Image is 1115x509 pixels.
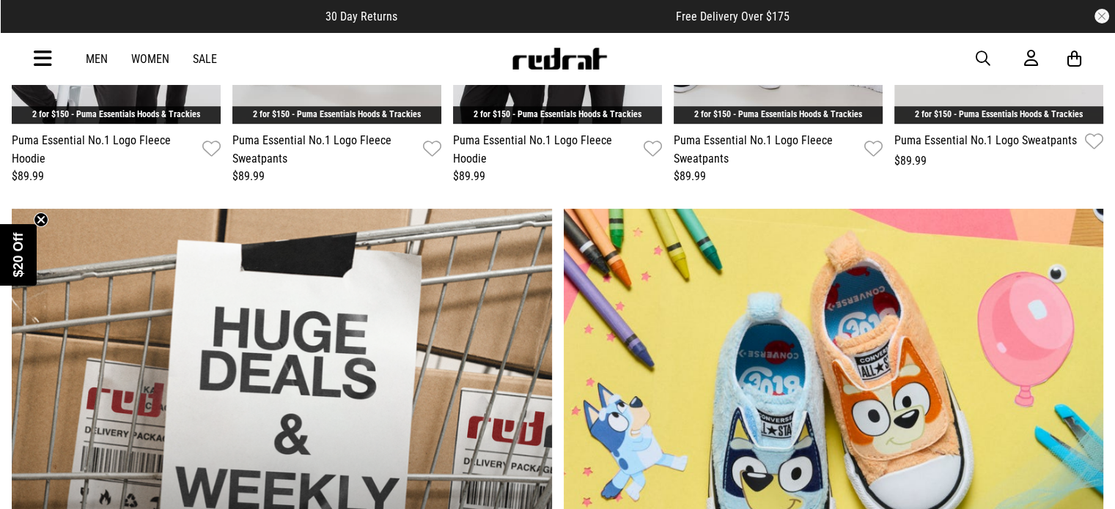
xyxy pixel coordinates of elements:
[12,6,56,50] button: Open LiveChat chat widget
[12,168,221,185] div: $89.99
[86,52,108,66] a: Men
[11,232,26,277] span: $20 Off
[894,152,1103,170] div: $89.99
[894,131,1077,152] a: Puma Essential No.1 Logo Sweatpants
[453,131,638,168] a: Puma Essential No.1 Logo Fleece Hoodie
[232,131,417,168] a: Puma Essential No.1 Logo Fleece Sweatpants
[131,52,169,66] a: Women
[34,212,48,227] button: Close teaser
[325,10,397,23] span: 30 Day Returns
[915,109,1083,119] a: 2 for $150 - Puma Essentials Hoods & Trackies
[253,109,421,119] a: 2 for $150 - Puma Essentials Hoods & Trackies
[674,131,858,168] a: Puma Essential No.1 Logo Fleece Sweatpants
[427,9,647,23] iframe: Customer reviews powered by Trustpilot
[453,168,662,185] div: $89.99
[12,131,196,168] a: Puma Essential No.1 Logo Fleece Hoodie
[193,52,217,66] a: Sale
[674,168,883,185] div: $89.99
[694,109,862,119] a: 2 for $150 - Puma Essentials Hoods & Trackies
[511,48,608,70] img: Redrat logo
[32,109,200,119] a: 2 for $150 - Puma Essentials Hoods & Trackies
[474,109,641,119] a: 2 for $150 - Puma Essentials Hoods & Trackies
[232,168,441,185] div: $89.99
[676,10,790,23] span: Free Delivery Over $175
